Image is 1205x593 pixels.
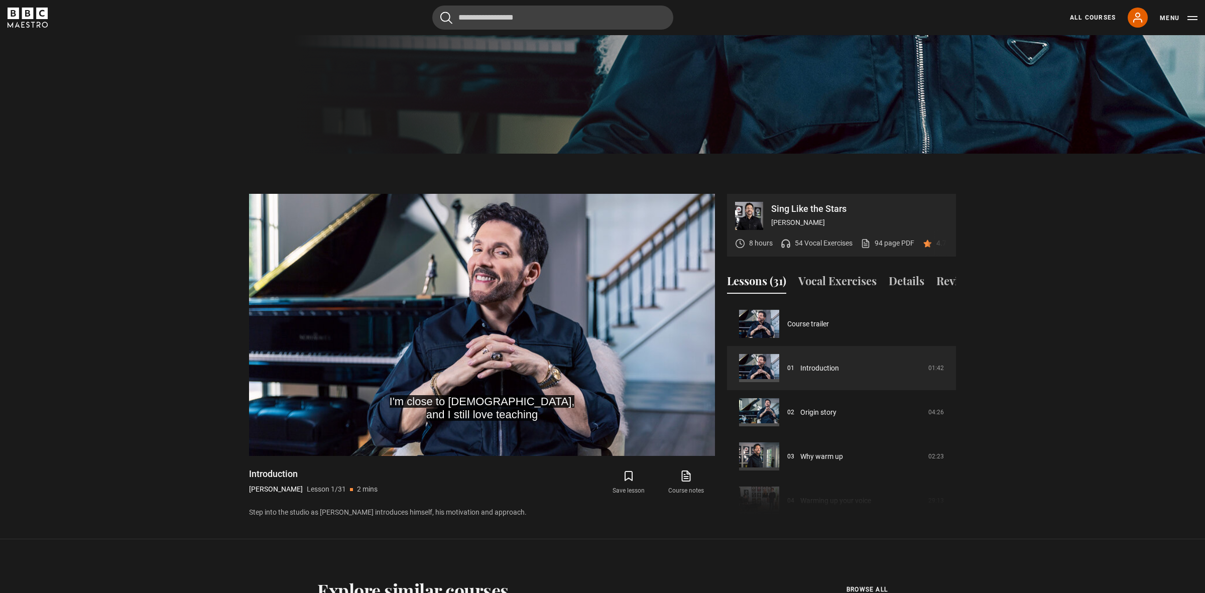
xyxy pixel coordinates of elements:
[307,484,346,495] p: Lesson 1/31
[658,468,715,497] a: Course notes
[798,273,877,294] button: Vocal Exercises
[800,363,839,374] a: Introduction
[600,468,657,497] button: Save lesson
[440,12,452,24] button: Submit the search query
[1160,13,1197,23] button: Toggle navigation
[771,217,948,228] p: [PERSON_NAME]
[727,273,786,294] button: Lessons (31)
[249,468,378,480] h1: Introduction
[936,273,999,294] button: Reviews (60)
[749,238,773,249] p: 8 hours
[8,8,48,28] svg: BBC Maestro
[249,194,715,456] video-js: Video Player
[249,507,715,518] p: Step into the studio as [PERSON_NAME] introduces himself, his motivation and approach.
[795,238,853,249] p: 54 Vocal Exercises
[787,319,829,329] a: Course trailer
[432,6,673,30] input: Search
[800,451,843,462] a: Why warm up
[861,238,914,249] a: 94 page PDF
[889,273,924,294] button: Details
[357,484,378,495] p: 2 mins
[1070,13,1116,22] a: All Courses
[249,484,303,495] p: [PERSON_NAME]
[800,407,836,418] a: Origin story
[771,204,948,213] p: Sing Like the Stars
